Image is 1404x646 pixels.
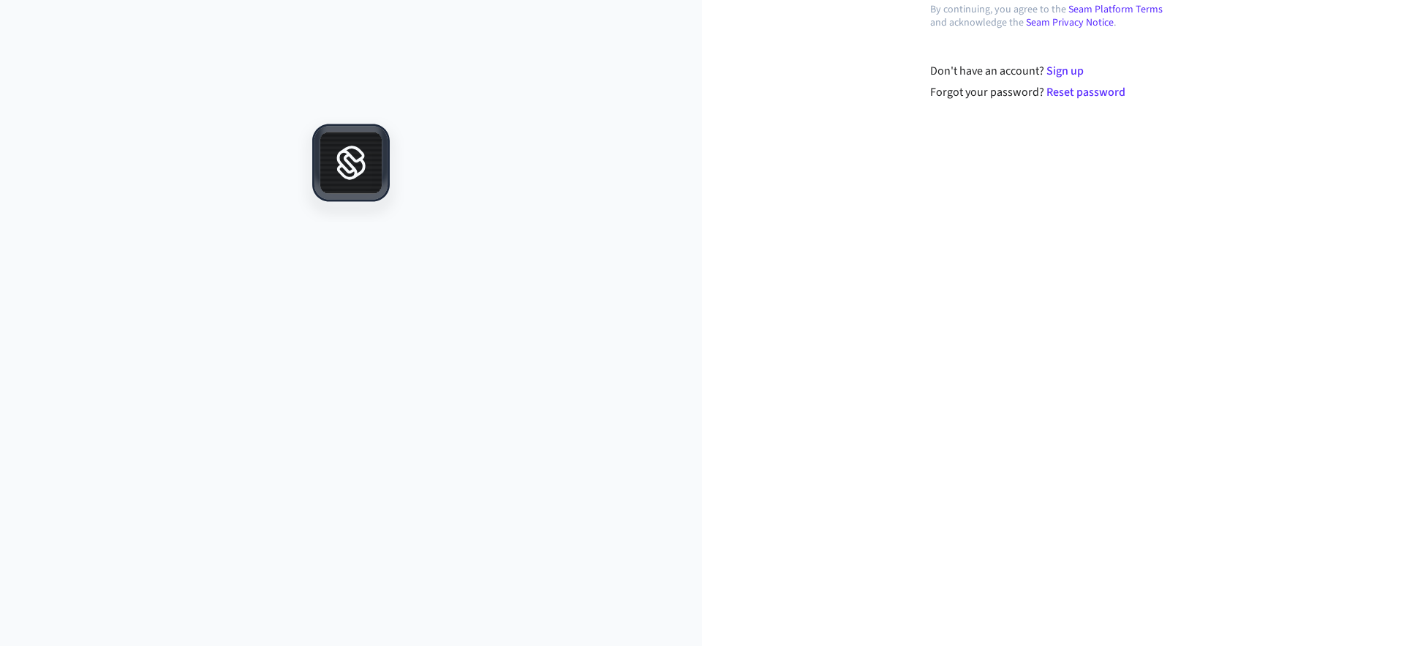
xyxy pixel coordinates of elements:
[930,3,1176,29] p: By continuing, you agree to the and acknowledge the .
[1046,84,1125,100] a: Reset password
[930,83,1177,101] div: Forgot your password?
[1026,15,1114,30] a: Seam Privacy Notice
[930,62,1177,80] div: Don't have an account?
[1068,2,1163,17] a: Seam Platform Terms
[1046,63,1084,79] a: Sign up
